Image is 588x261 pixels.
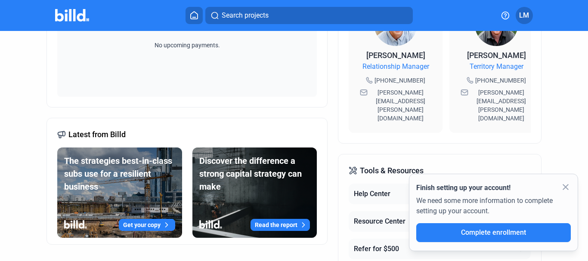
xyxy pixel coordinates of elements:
div: Finish setting up your account! [416,183,571,193]
span: [PERSON_NAME] [366,51,425,60]
button: Help Center [349,184,531,204]
span: Latest from Billd [68,129,126,141]
div: Refer for $500 [354,244,399,254]
span: Relationship Manager [362,61,429,72]
span: [PHONE_NUMBER] [475,76,526,85]
div: We need some more information to complete setting up your account. [416,193,571,223]
mat-icon: close [560,182,571,192]
span: Tools & Resources [360,165,424,177]
button: Get your copy [119,219,175,231]
button: Resource Center [349,211,531,232]
span: [PHONE_NUMBER] [374,76,425,85]
span: No upcoming payments. [149,41,226,49]
button: LM [516,7,533,24]
span: [PERSON_NAME] [467,51,526,60]
button: Refer for $500 [349,239,531,259]
span: Search projects [222,10,269,21]
div: Help Center [354,189,390,199]
span: LM [519,10,529,21]
img: Billd Company Logo [55,9,89,21]
span: [PERSON_NAME][EMAIL_ADDRESS][PERSON_NAME][DOMAIN_NAME] [369,88,431,123]
div: Discover the difference a strong capital strategy can make [199,154,310,193]
span: Complete enrollment [461,228,526,236]
div: Resource Center [354,216,405,227]
button: Search projects [205,7,413,24]
span: Territory Manager [470,61,523,72]
div: The strategies best-in-class subs use for a resilient business [64,154,175,193]
button: Complete enrollment [416,223,571,242]
button: Read the report [251,219,310,231]
span: [PERSON_NAME][EMAIL_ADDRESS][PERSON_NAME][DOMAIN_NAME] [470,88,532,123]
